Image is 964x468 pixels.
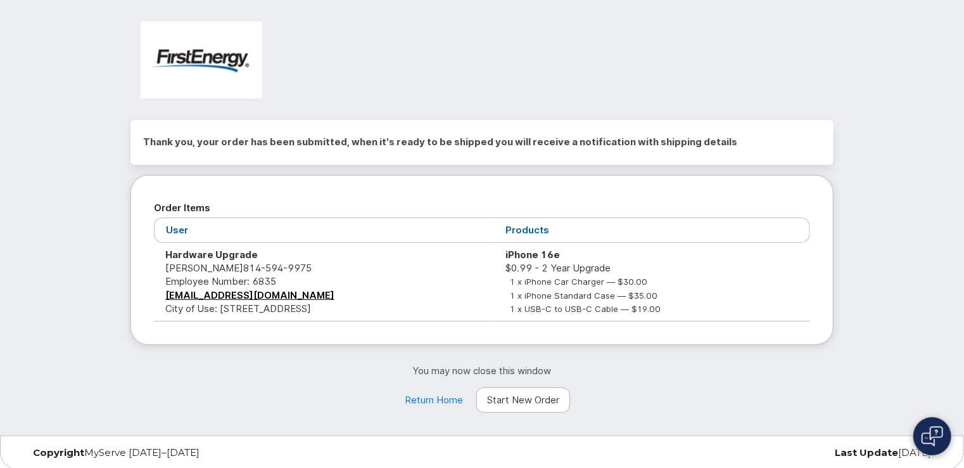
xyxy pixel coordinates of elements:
[283,262,312,274] span: 9975
[143,133,821,152] h2: Thank you, your order has been submitted, when it's ready to be shipped you will receive a notifi...
[23,448,329,458] div: MyServe [DATE]–[DATE]
[394,387,474,413] a: Return Home
[835,446,898,458] strong: Last Update
[476,387,570,413] a: Start New Order
[154,198,810,218] h2: Order Items
[130,364,834,377] p: You may now close this window
[141,22,262,98] img: FirstEnergy Corp
[261,262,283,274] span: 594
[165,275,276,287] span: Employee Number: 6835
[511,290,658,301] small: 1 x iPhone Standard Case — $35.00
[165,249,258,261] strong: Hardware Upgrade
[511,276,648,287] small: 1 x iPhone Car Charger — $30.00
[154,218,494,242] th: User
[243,262,312,274] span: 814
[922,426,943,446] img: Open chat
[33,446,84,458] strong: Copyright
[635,448,941,458] div: [DATE]
[165,289,334,301] a: [EMAIL_ADDRESS][DOMAIN_NAME]
[505,249,560,261] strong: iPhone 16e
[154,243,494,322] td: [PERSON_NAME] City of Use: [STREET_ADDRESS]
[494,243,810,322] td: $0.99 - 2 Year Upgrade
[511,304,661,314] small: 1 x USB-C to USB-C Cable — $19.00
[494,218,810,242] th: Products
